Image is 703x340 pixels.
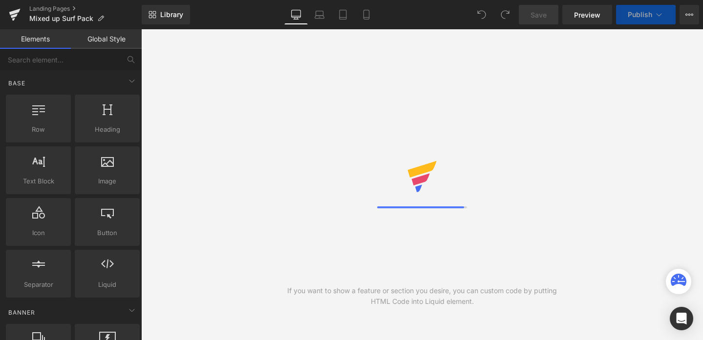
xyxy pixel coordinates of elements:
[78,228,137,238] span: Button
[9,176,68,186] span: Text Block
[9,228,68,238] span: Icon
[78,124,137,135] span: Heading
[160,10,183,19] span: Library
[495,5,515,24] button: Redo
[29,15,93,22] span: Mixed up Surf Pack
[29,5,142,13] a: Landing Pages
[284,5,308,24] a: Desktop
[331,5,355,24] a: Tablet
[355,5,378,24] a: Mobile
[531,10,547,20] span: Save
[9,280,68,290] span: Separator
[71,29,142,49] a: Global Style
[78,280,137,290] span: Liquid
[9,124,68,135] span: Row
[472,5,491,24] button: Undo
[78,176,137,186] span: Image
[282,285,563,307] div: If you want to show a feature or section you desire, you can custom code by putting HTML Code int...
[616,5,676,24] button: Publish
[308,5,331,24] a: Laptop
[142,5,190,24] a: New Library
[670,307,693,330] div: Open Intercom Messenger
[574,10,600,20] span: Preview
[562,5,612,24] a: Preview
[628,11,652,19] span: Publish
[7,79,26,88] span: Base
[7,308,36,317] span: Banner
[680,5,699,24] button: More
